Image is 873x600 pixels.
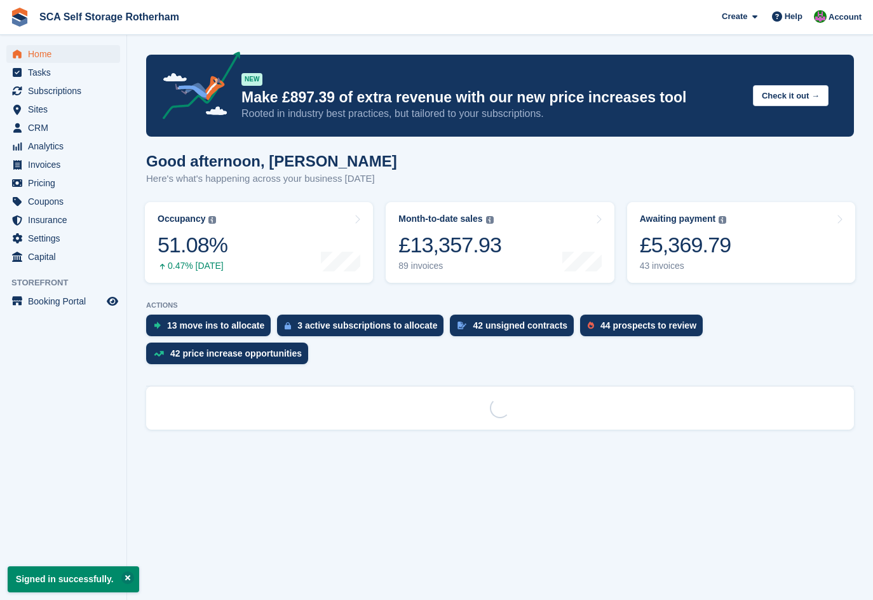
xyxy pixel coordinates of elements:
[719,216,726,224] img: icon-info-grey-7440780725fd019a000dd9b08b2336e03edf1995a4989e88bcd33f0948082b44.svg
[10,8,29,27] img: stora-icon-8386f47178a22dfd0bd8f6a31ec36ba5ce8667c1dd55bd0f319d3a0aa187defe.svg
[277,315,450,343] a: 3 active subscriptions to allocate
[28,156,104,174] span: Invoices
[154,322,161,329] img: move_ins_to_allocate_icon-fdf77a2bb77ea45bf5b3d319d69a93e2d87916cf1d5bf7949dd705db3b84f3ca.svg
[588,322,594,329] img: prospect-51fa495bee0391a8d652442698ab0144808aea92771e9ea1ae160a38d050c398.svg
[580,315,709,343] a: 44 prospects to review
[28,45,104,63] span: Home
[28,119,104,137] span: CRM
[297,320,437,331] div: 3 active subscriptions to allocate
[34,6,184,27] a: SCA Self Storage Rotherham
[640,214,716,224] div: Awaiting payment
[146,315,277,343] a: 13 move ins to allocate
[28,82,104,100] span: Subscriptions
[6,174,120,192] a: menu
[398,232,501,258] div: £13,357.93
[6,211,120,229] a: menu
[154,351,164,357] img: price_increase_opportunities-93ffe204e8149a01c8c9dc8f82e8f89637d9d84a8eef4429ea346261dce0b2c0.svg
[6,119,120,137] a: menu
[386,202,614,283] a: Month-to-date sales £13,357.93 89 invoices
[722,10,747,23] span: Create
[241,88,743,107] p: Make £897.39 of extra revenue with our new price increases tool
[486,216,494,224] img: icon-info-grey-7440780725fd019a000dd9b08b2336e03edf1995a4989e88bcd33f0948082b44.svg
[28,229,104,247] span: Settings
[28,174,104,192] span: Pricing
[600,320,696,331] div: 44 prospects to review
[28,248,104,266] span: Capital
[241,107,743,121] p: Rooted in industry best practices, but tailored to your subscriptions.
[6,137,120,155] a: menu
[640,232,731,258] div: £5,369.79
[450,315,580,343] a: 42 unsigned contracts
[158,214,205,224] div: Occupancy
[158,261,227,271] div: 0.47% [DATE]
[6,82,120,100] a: menu
[28,292,104,310] span: Booking Portal
[640,261,731,271] div: 43 invoices
[158,232,227,258] div: 51.08%
[146,301,854,310] p: ACTIONS
[6,156,120,174] a: menu
[167,320,264,331] div: 13 move ins to allocate
[814,10,827,23] img: Sarah Race
[11,276,126,289] span: Storefront
[146,343,315,371] a: 42 price increase opportunities
[829,11,862,24] span: Account
[457,322,466,329] img: contract_signature_icon-13c848040528278c33f63329250d36e43548de30e8caae1d1a13099fd9432cc5.svg
[241,73,262,86] div: NEW
[6,100,120,118] a: menu
[105,294,120,309] a: Preview store
[753,85,829,106] button: Check it out →
[28,100,104,118] span: Sites
[398,214,482,224] div: Month-to-date sales
[28,64,104,81] span: Tasks
[208,216,216,224] img: icon-info-grey-7440780725fd019a000dd9b08b2336e03edf1995a4989e88bcd33f0948082b44.svg
[6,248,120,266] a: menu
[398,261,501,271] div: 89 invoices
[145,202,373,283] a: Occupancy 51.08% 0.47% [DATE]
[28,211,104,229] span: Insurance
[6,193,120,210] a: menu
[6,45,120,63] a: menu
[6,292,120,310] a: menu
[146,153,397,170] h1: Good afternoon, [PERSON_NAME]
[170,348,302,358] div: 42 price increase opportunities
[28,193,104,210] span: Coupons
[28,137,104,155] span: Analytics
[785,10,802,23] span: Help
[146,172,397,186] p: Here's what's happening across your business [DATE]
[152,51,241,124] img: price-adjustments-announcement-icon-8257ccfd72463d97f412b2fc003d46551f7dbcb40ab6d574587a9cd5c0d94...
[6,229,120,247] a: menu
[627,202,855,283] a: Awaiting payment £5,369.79 43 invoices
[8,566,139,592] p: Signed in successfully.
[285,322,291,330] img: active_subscription_to_allocate_icon-d502201f5373d7db506a760aba3b589e785aa758c864c3986d89f69b8ff3...
[473,320,567,331] div: 42 unsigned contracts
[6,64,120,81] a: menu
